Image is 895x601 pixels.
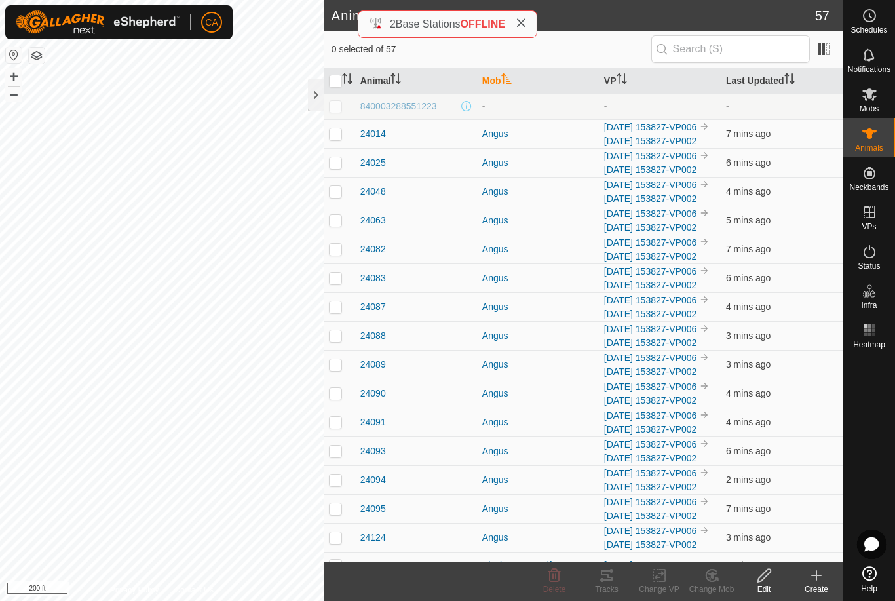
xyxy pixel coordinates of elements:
img: to [699,237,710,247]
div: Angus [482,444,594,458]
span: 24095 [360,502,386,516]
span: 15 Aug 2025 at 4:49 pm [726,560,771,570]
img: to [699,467,710,478]
span: 24014 [360,127,386,141]
span: 24094 [360,473,386,487]
div: Angus [482,473,594,487]
span: Mobs [860,105,879,113]
div: Angus [482,127,594,141]
a: [DATE] 153827-VP006 [604,353,696,363]
div: Tracks [581,583,633,595]
div: Angus [482,416,594,429]
span: Animals [855,144,883,152]
a: [DATE] 153827-VP002 [604,222,696,233]
a: [DATE] 153827-VP006 [604,180,696,190]
th: VP [599,68,721,94]
span: 24025 [360,156,386,170]
a: [DATE] 153827-VP006 [604,410,696,421]
p-sorticon: Activate to sort [342,75,352,86]
p-sorticon: Activate to sort [617,75,627,86]
span: VPs [862,223,876,231]
div: Angus [482,358,594,372]
a: [DATE] 153827-VP002 [604,251,696,262]
span: 24091 [360,416,386,429]
div: Change Mob [685,583,738,595]
a: [DATE] 153827-VP006 [604,237,696,248]
a: [DATE] 153827-VP002 [604,165,696,175]
div: Angus [482,531,594,545]
img: to [699,179,710,189]
span: 24087 [360,300,386,314]
img: to [699,323,710,334]
a: [DATE] 153827-VP002 [604,309,696,319]
span: 24064 [360,558,386,572]
a: Contact Us [175,584,214,596]
span: 24088 [360,329,386,343]
img: to [699,208,710,218]
span: 15 Aug 2025 at 4:50 pm [726,215,771,225]
th: Animal [355,68,477,94]
span: 15 Aug 2025 at 4:53 pm [726,475,771,485]
p-sorticon: Activate to sort [784,75,795,86]
img: to [699,496,710,507]
span: Delete [543,585,566,594]
span: 15 Aug 2025 at 4:49 pm [726,128,771,139]
span: 24124 [360,531,386,545]
div: Angus [482,329,594,343]
a: [DATE] 153827-VP002 [604,280,696,290]
div: Create [790,583,843,595]
span: 15 Aug 2025 at 4:53 pm [726,532,771,543]
a: [DATE] 153827-VP006 [604,439,696,450]
span: 15 Aug 2025 at 4:52 pm [726,186,771,197]
span: 24090 [360,387,386,400]
div: Angus [482,300,594,314]
span: - [726,101,729,111]
span: Infra [861,301,877,309]
a: [DATE] 153827-VP002 [604,193,696,204]
span: 15 Aug 2025 at 4:49 pm [726,503,771,514]
img: to [699,410,710,420]
div: Black Angus Heifer [482,558,594,572]
a: [DATE] 153827-VP006 [604,122,696,132]
a: [DATE] 075443 [604,560,666,570]
img: to [699,381,710,391]
div: Angus [482,156,594,170]
button: + [6,69,22,85]
a: [DATE] 153827-VP002 [604,539,696,550]
div: Edit [738,583,790,595]
div: Angus [482,185,594,199]
a: [DATE] 153827-VP002 [604,424,696,435]
span: 24048 [360,185,386,199]
span: 15 Aug 2025 at 4:49 pm [726,244,771,254]
span: 15 Aug 2025 at 4:51 pm [726,388,771,398]
span: 15 Aug 2025 at 4:50 pm [726,157,771,168]
a: Help [843,561,895,598]
div: Angus [482,242,594,256]
span: 15 Aug 2025 at 4:52 pm [726,330,771,341]
a: [DATE] 153827-VP006 [604,208,696,219]
th: Mob [477,68,599,94]
button: Map Layers [29,48,45,64]
span: Base Stations [396,18,461,29]
a: [DATE] 153827-VP006 [604,151,696,161]
a: [DATE] 153827-VP006 [604,381,696,392]
span: 15 Aug 2025 at 4:52 pm [726,359,771,370]
h2: Animals [332,8,815,24]
a: [DATE] 153827-VP002 [604,482,696,492]
a: [DATE] 153827-VP002 [604,136,696,146]
div: Angus [482,214,594,227]
img: Gallagher Logo [16,10,180,34]
img: to [699,150,710,161]
app-display-virtual-paddock-transition: - [604,101,607,111]
th: Last Updated [721,68,843,94]
button: Reset Map [6,47,22,63]
button: – [6,86,22,102]
input: Search (S) [651,35,810,63]
span: 15 Aug 2025 at 4:49 pm [726,446,771,456]
a: [DATE] 153827-VP002 [604,338,696,348]
span: Schedules [850,26,887,34]
span: Heatmap [853,341,885,349]
div: Angus [482,271,594,285]
span: OFFLINE [461,18,505,29]
a: [DATE] 153827-VP002 [604,366,696,377]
